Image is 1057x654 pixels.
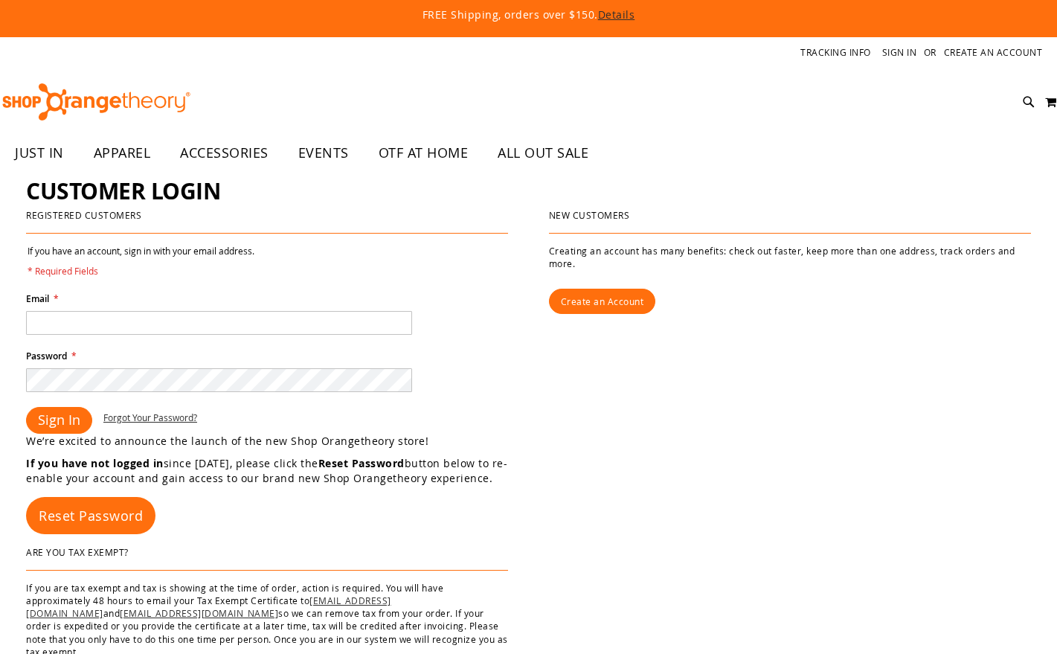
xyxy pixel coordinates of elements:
span: OTF AT HOME [379,136,469,170]
span: ALL OUT SALE [498,136,588,170]
span: Customer Login [26,176,220,206]
a: OTF AT HOME [364,136,483,170]
a: ALL OUT SALE [483,136,603,170]
a: Sign In [882,46,917,59]
button: Sign In [26,407,92,434]
span: Sign In [38,411,80,429]
span: EVENTS [298,136,349,170]
strong: Registered Customers [26,209,141,221]
a: ACCESSORIES [165,136,283,170]
span: Password [26,350,67,362]
span: JUST IN [15,136,64,170]
span: Forgot Your Password? [103,411,197,423]
strong: Are You Tax Exempt? [26,546,129,558]
a: [EMAIL_ADDRESS][DOMAIN_NAME] [120,607,278,619]
span: * Required Fields [28,265,254,278]
a: Create an Account [549,289,656,314]
span: APPAREL [94,136,151,170]
a: Create an Account [944,46,1043,59]
p: We’re excited to announce the launch of the new Shop Orangetheory store! [26,434,529,449]
p: since [DATE], please click the button below to re-enable your account and gain access to our bran... [26,456,529,486]
p: Creating an account has many benefits: check out faster, keep more than one address, track orders... [549,245,1031,270]
strong: Reset Password [318,456,405,470]
a: [EMAIL_ADDRESS][DOMAIN_NAME] [26,594,391,619]
a: EVENTS [283,136,364,170]
span: ACCESSORIES [180,136,269,170]
strong: If you have not logged in [26,456,164,470]
strong: New Customers [549,209,630,221]
span: Reset Password [39,507,143,525]
p: FREE Shipping, orders over $150. [82,7,974,22]
legend: If you have an account, sign in with your email address. [26,245,256,278]
a: Details [598,7,635,22]
span: Email [26,292,49,305]
a: Tracking Info [800,46,871,59]
span: Create an Account [561,295,644,307]
a: Reset Password [26,497,155,534]
a: Forgot Your Password? [103,411,197,424]
a: APPAREL [79,136,166,170]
